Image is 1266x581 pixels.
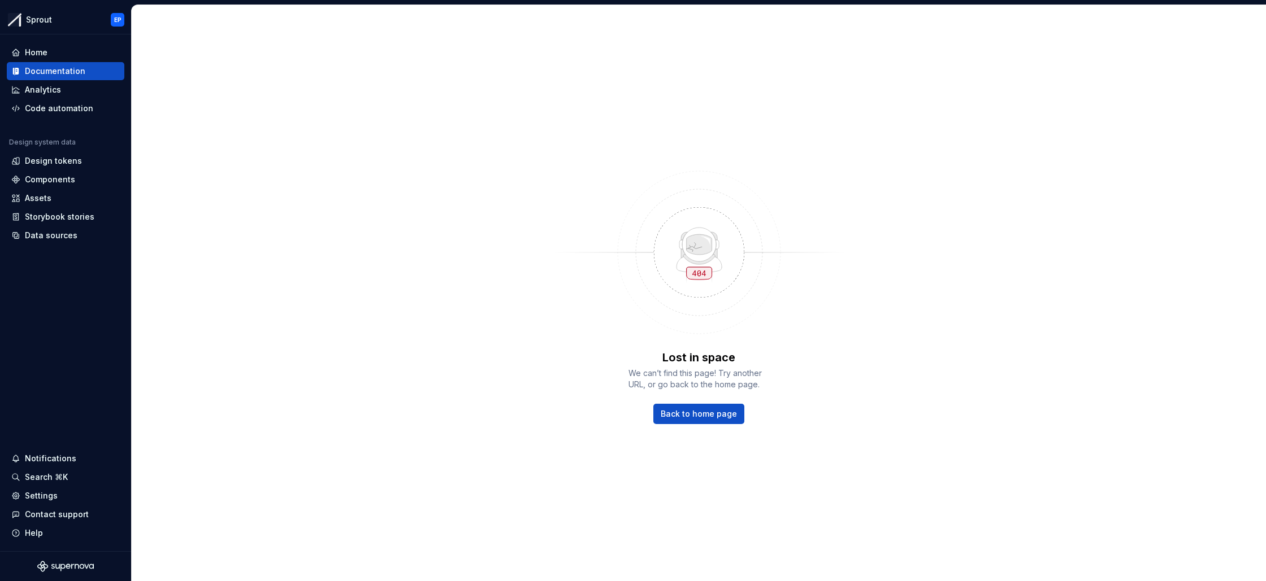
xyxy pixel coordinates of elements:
div: Contact support [25,509,89,520]
div: Home [25,47,47,58]
div: Analytics [25,84,61,95]
a: Settings [7,487,124,505]
span: Back to home page [661,408,737,420]
a: Design tokens [7,152,124,170]
a: Assets [7,189,124,207]
div: Design system data [9,138,76,147]
svg: Supernova Logo [37,561,94,572]
button: Help [7,524,124,542]
div: Data sources [25,230,77,241]
div: Assets [25,193,51,204]
a: Components [7,171,124,189]
div: Documentation [25,65,85,77]
a: Home [7,43,124,62]
a: Data sources [7,226,124,244]
a: Analytics [7,81,124,99]
a: Documentation [7,62,124,80]
div: Code automation [25,103,93,114]
button: SproutEP [2,7,129,32]
div: Components [25,174,75,185]
p: Lost in space [662,350,735,365]
button: Contact support [7,505,124,523]
div: Search ⌘K [25,471,68,483]
div: EP [114,15,122,24]
div: Help [25,527,43,539]
div: Design tokens [25,155,82,167]
button: Search ⌘K [7,468,124,486]
div: Storybook stories [25,211,94,222]
img: b6c2a6ff-03c2-4811-897b-2ef07e5e0e51.png [8,13,21,27]
div: Settings [25,490,58,501]
a: Code automation [7,99,124,117]
div: Notifications [25,453,76,464]
div: Sprout [26,14,52,25]
button: Notifications [7,449,124,468]
span: We can’t find this page! Try another URL, or go back to the home page. [628,368,770,390]
a: Back to home page [653,404,744,424]
a: Storybook stories [7,208,124,226]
